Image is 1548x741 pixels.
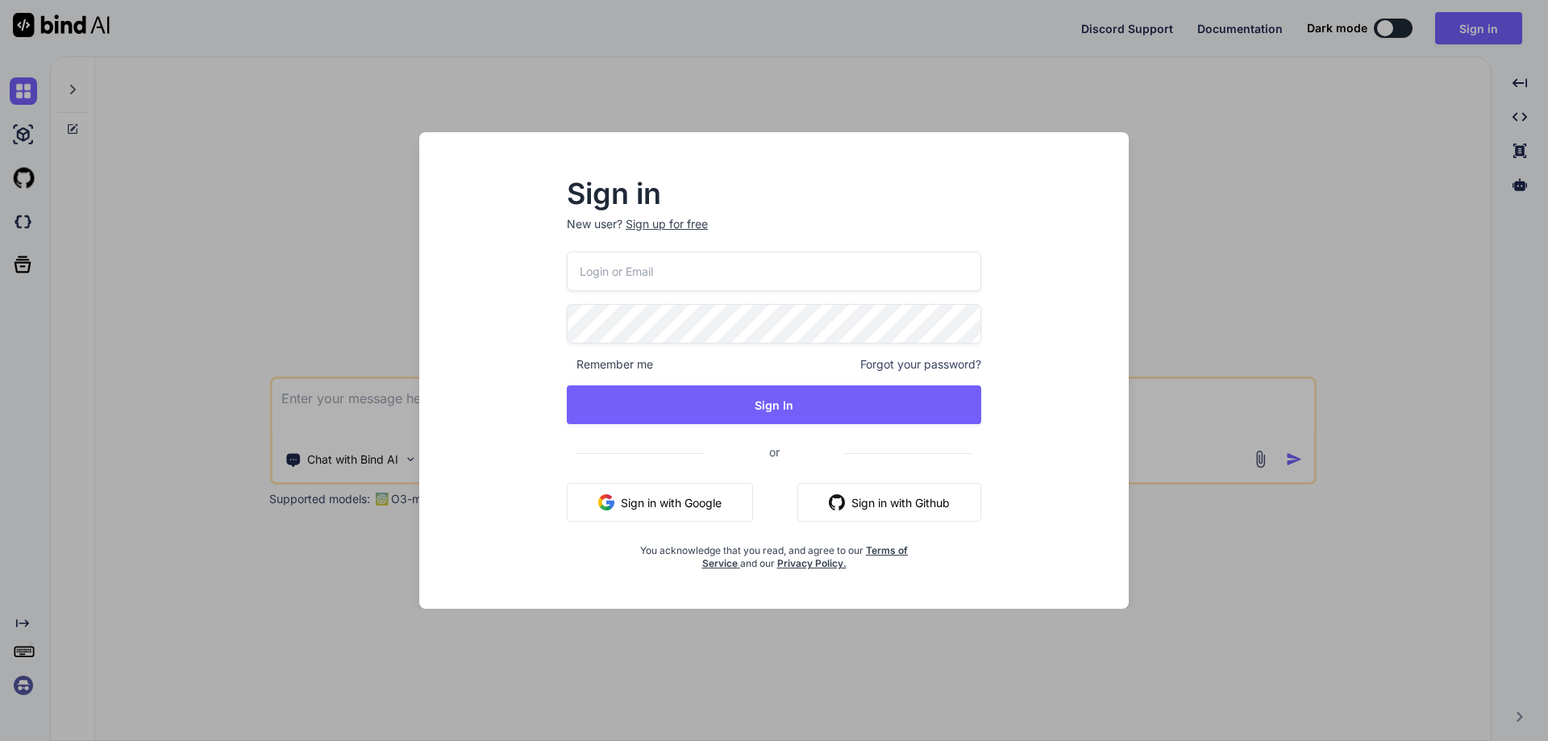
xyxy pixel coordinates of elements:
[567,216,981,252] p: New user?
[705,432,844,472] span: or
[598,494,614,510] img: google
[860,356,981,373] span: Forgot your password?
[636,535,913,570] div: You acknowledge that you read, and agree to our and our
[626,216,708,232] div: Sign up for free
[567,356,653,373] span: Remember me
[567,181,981,206] h2: Sign in
[567,483,753,522] button: Sign in with Google
[567,385,981,424] button: Sign In
[797,483,981,522] button: Sign in with Github
[567,252,981,291] input: Login or Email
[777,557,847,569] a: Privacy Policy.
[829,494,845,510] img: github
[702,544,909,569] a: Terms of Service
